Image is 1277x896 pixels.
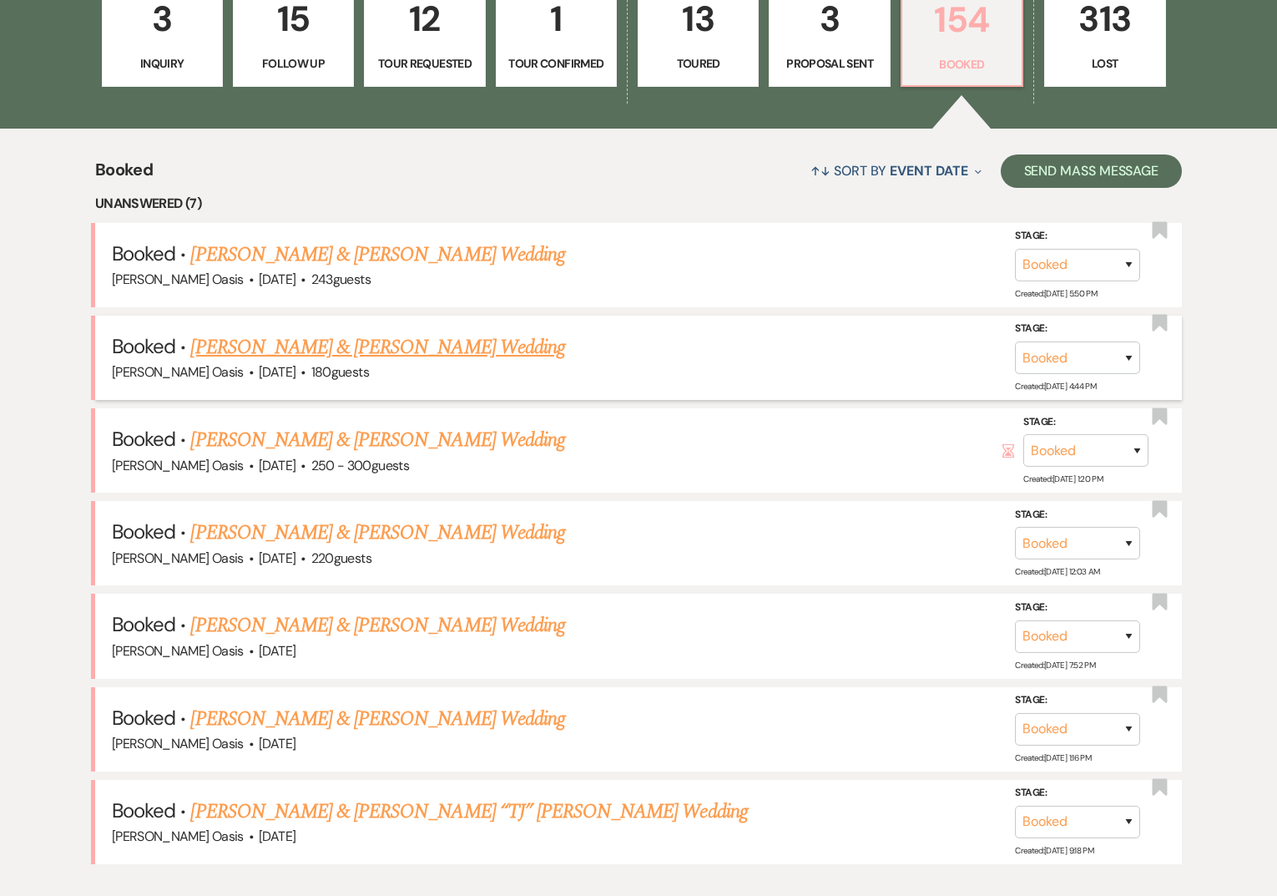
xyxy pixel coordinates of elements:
[649,54,748,73] p: Toured
[1015,227,1140,246] label: Stage:
[190,425,564,455] a: [PERSON_NAME] & [PERSON_NAME] Wedding
[112,705,175,731] span: Booked
[190,518,564,548] a: [PERSON_NAME] & [PERSON_NAME] Wedding
[112,519,175,544] span: Booked
[112,333,175,359] span: Booked
[112,426,175,452] span: Booked
[1015,752,1091,763] span: Created: [DATE] 1:16 PM
[95,193,1182,215] li: Unanswered (7)
[1023,473,1103,484] span: Created: [DATE] 1:20 PM
[1015,506,1140,524] label: Stage:
[1015,288,1097,299] span: Created: [DATE] 5:50 PM
[1015,381,1096,392] span: Created: [DATE] 4:44 PM
[259,642,295,660] span: [DATE]
[1015,660,1095,671] span: Created: [DATE] 7:52 PM
[190,332,564,362] a: [PERSON_NAME] & [PERSON_NAME] Wedding
[112,240,175,266] span: Booked
[259,735,295,752] span: [DATE]
[112,271,244,288] span: [PERSON_NAME] Oasis
[780,54,879,73] p: Proposal Sent
[375,54,474,73] p: Tour Requested
[1015,691,1140,710] label: Stage:
[112,797,175,823] span: Booked
[912,55,1012,73] p: Booked
[112,735,244,752] span: [PERSON_NAME] Oasis
[311,271,371,288] span: 243 guests
[311,457,409,474] span: 250 - 300 guests
[1015,599,1140,617] label: Stage:
[1015,784,1140,802] label: Stage:
[113,54,212,73] p: Inquiry
[112,642,244,660] span: [PERSON_NAME] Oasis
[244,54,343,73] p: Follow Up
[112,549,244,567] span: [PERSON_NAME] Oasis
[95,157,153,193] span: Booked
[259,549,295,567] span: [DATE]
[259,457,295,474] span: [DATE]
[1015,320,1140,338] label: Stage:
[112,457,244,474] span: [PERSON_NAME] Oasis
[190,704,564,734] a: [PERSON_NAME] & [PERSON_NAME] Wedding
[1055,54,1154,73] p: Lost
[311,549,371,567] span: 220 guests
[890,162,967,180] span: Event Date
[259,363,295,381] span: [DATE]
[1015,566,1099,577] span: Created: [DATE] 12:03 AM
[190,240,564,270] a: [PERSON_NAME] & [PERSON_NAME] Wedding
[1015,845,1093,856] span: Created: [DATE] 9:18 PM
[190,610,564,640] a: [PERSON_NAME] & [PERSON_NAME] Wedding
[507,54,606,73] p: Tour Confirmed
[810,162,830,180] span: ↑↓
[1023,413,1148,432] label: Stage:
[1001,154,1183,188] button: Send Mass Message
[112,611,175,637] span: Booked
[112,363,244,381] span: [PERSON_NAME] Oasis
[190,797,747,827] a: [PERSON_NAME] & [PERSON_NAME] “TJ” [PERSON_NAME] Wedding
[311,363,369,381] span: 180 guests
[259,271,295,288] span: [DATE]
[259,828,295,845] span: [DATE]
[804,149,987,193] button: Sort By Event Date
[112,828,244,845] span: [PERSON_NAME] Oasis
